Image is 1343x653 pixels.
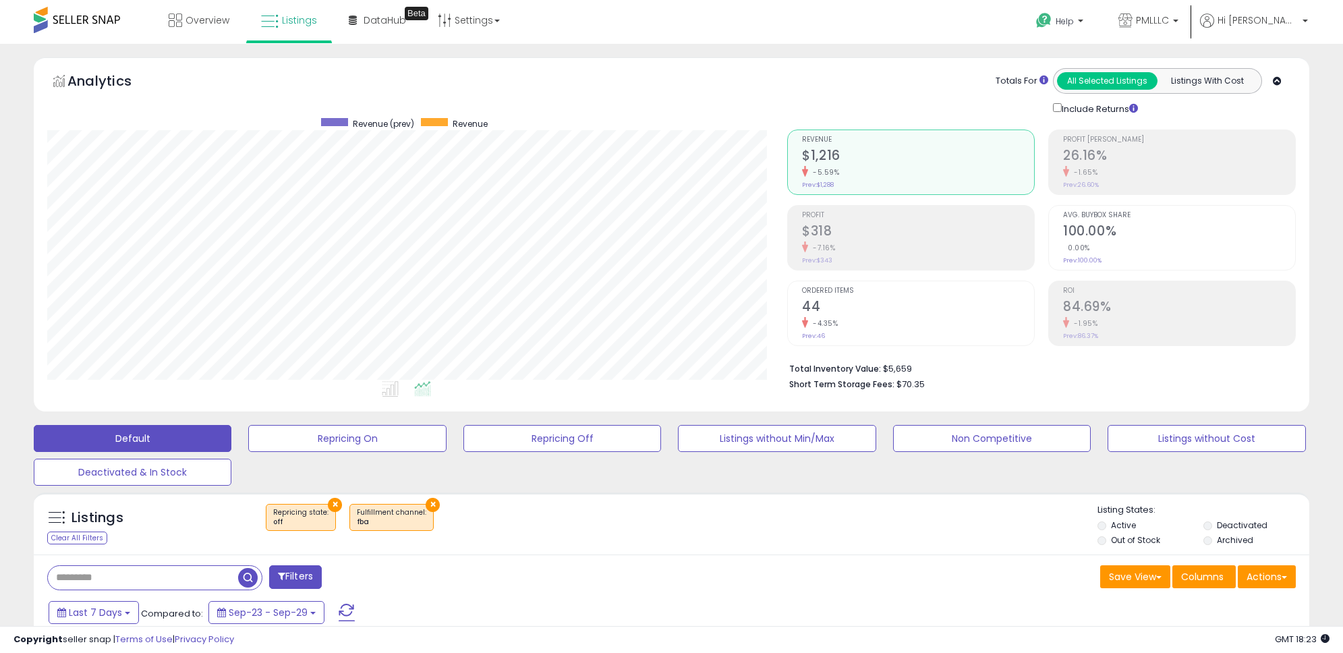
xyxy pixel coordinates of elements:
[802,148,1034,166] h2: $1,216
[1217,519,1267,531] label: Deactivated
[1172,565,1236,588] button: Columns
[1063,223,1295,242] h2: 100.00%
[802,181,834,189] small: Prev: $1,288
[1157,72,1257,90] button: Listings With Cost
[1063,181,1099,189] small: Prev: 26.60%
[1136,13,1169,27] span: PMLLLC
[405,7,428,20] div: Tooltip anchor
[353,118,414,130] span: Revenue (prev)
[273,517,328,527] div: off
[1108,425,1305,452] button: Listings without Cost
[282,13,317,27] span: Listings
[896,378,925,391] span: $70.35
[1035,12,1052,29] i: Get Help
[115,633,173,646] a: Terms of Use
[893,425,1091,452] button: Non Competitive
[1100,565,1170,588] button: Save View
[1063,243,1090,253] small: 0.00%
[364,13,406,27] span: DataHub
[273,507,328,528] span: Repricing state :
[34,425,231,452] button: Default
[802,287,1034,295] span: Ordered Items
[1063,287,1295,295] span: ROI
[67,72,158,94] h5: Analytics
[185,13,229,27] span: Overview
[789,363,881,374] b: Total Inventory Value:
[802,212,1034,219] span: Profit
[802,332,825,340] small: Prev: 46
[789,360,1286,376] li: $5,659
[1056,16,1074,27] span: Help
[69,606,122,619] span: Last 7 Days
[463,425,661,452] button: Repricing Off
[1218,13,1298,27] span: Hi [PERSON_NAME]
[141,607,203,620] span: Compared to:
[1043,101,1154,116] div: Include Returns
[1069,167,1097,177] small: -1.65%
[1097,504,1309,517] p: Listing States:
[357,507,426,528] span: Fulfillment channel :
[1063,212,1295,219] span: Avg. Buybox Share
[248,425,446,452] button: Repricing On
[229,606,308,619] span: Sep-23 - Sep-29
[1063,299,1295,317] h2: 84.69%
[808,318,838,329] small: -4.35%
[453,118,488,130] span: Revenue
[1063,256,1102,264] small: Prev: 100.00%
[1063,136,1295,144] span: Profit [PERSON_NAME]
[1057,72,1158,90] button: All Selected Listings
[208,601,324,624] button: Sep-23 - Sep-29
[808,167,839,177] small: -5.59%
[357,517,426,527] div: fba
[808,243,835,253] small: -7.16%
[328,498,342,512] button: ×
[34,459,231,486] button: Deactivated & In Stock
[678,425,876,452] button: Listings without Min/Max
[1111,534,1160,546] label: Out of Stock
[802,223,1034,242] h2: $318
[1181,570,1224,584] span: Columns
[1200,13,1308,44] a: Hi [PERSON_NAME]
[802,256,832,264] small: Prev: $343
[789,378,894,390] b: Short Term Storage Fees:
[1275,633,1330,646] span: 2025-10-7 18:23 GMT
[72,509,123,528] h5: Listings
[1238,565,1296,588] button: Actions
[1069,318,1097,329] small: -1.95%
[1217,534,1253,546] label: Archived
[1111,519,1136,531] label: Active
[47,532,107,544] div: Clear All Filters
[175,633,234,646] a: Privacy Policy
[269,565,322,589] button: Filters
[49,601,139,624] button: Last 7 Days
[802,299,1034,317] h2: 44
[802,136,1034,144] span: Revenue
[13,633,63,646] strong: Copyright
[426,498,440,512] button: ×
[996,75,1048,88] div: Totals For
[1025,2,1097,44] a: Help
[1063,148,1295,166] h2: 26.16%
[1063,332,1098,340] small: Prev: 86.37%
[13,633,234,646] div: seller snap | |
